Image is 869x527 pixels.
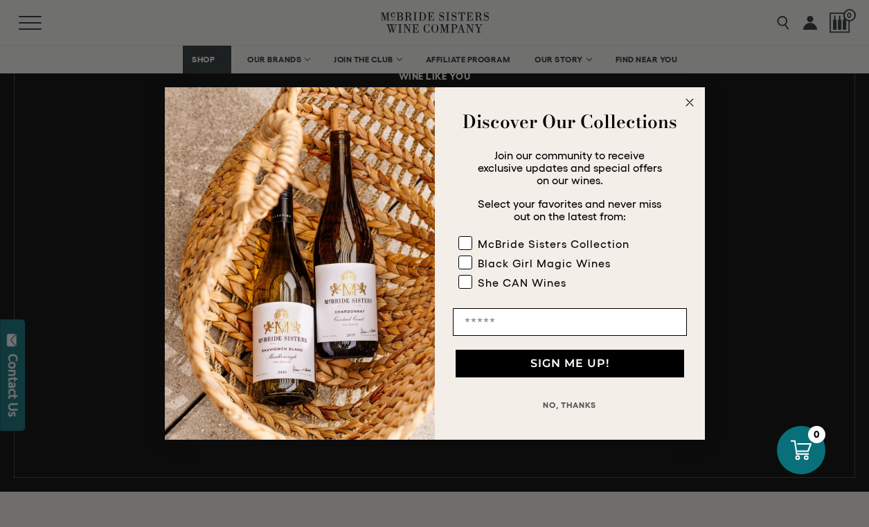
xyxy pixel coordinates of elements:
[478,149,662,186] span: Join our community to receive exclusive updates and special offers on our wines.
[453,391,687,419] button: NO, THANKS
[478,197,661,222] span: Select your favorites and never miss out on the latest from:
[165,87,435,440] img: 42653730-7e35-4af7-a99d-12bf478283cf.jpeg
[478,257,611,269] div: Black Girl Magic Wines
[453,308,687,336] input: Email
[808,426,825,443] div: 0
[463,108,677,135] strong: Discover Our Collections
[478,276,566,289] div: She CAN Wines
[456,350,684,377] button: SIGN ME UP!
[478,238,629,250] div: McBride Sisters Collection
[681,94,698,111] button: Close dialog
